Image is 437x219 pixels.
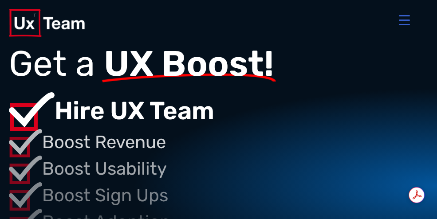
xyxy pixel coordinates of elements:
[55,92,428,129] p: Hire UX Team
[394,9,415,31] button: Menu Trigger
[42,156,428,182] p: Boost Usability
[9,43,95,85] span: Get a
[42,182,428,209] p: Boost Sign Ups
[42,129,428,156] p: Boost Revenue
[104,49,274,78] span: UX Boost!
